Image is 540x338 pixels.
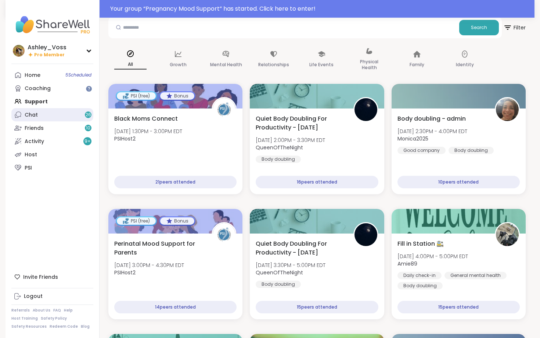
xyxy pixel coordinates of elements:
[11,161,93,174] a: PSI
[160,92,194,100] div: Bonus
[25,85,51,92] div: Coaching
[354,98,377,121] img: QueenOfTheNight
[256,239,345,257] span: Quiet Body Doubling For Productivity - [DATE]
[258,60,289,69] p: Relationships
[114,261,184,269] span: [DATE] 3:00PM - 4:30PM EDT
[256,301,378,313] div: 15 peers attended
[25,164,32,172] div: PSI
[11,12,93,38] img: ShareWell Nav Logo
[25,125,44,132] div: Friends
[64,308,73,313] a: Help
[397,260,417,267] b: Amie89
[11,148,93,161] a: Host
[503,19,526,36] span: Filter
[114,301,237,313] div: 14 peers attended
[397,147,446,154] div: Good company
[65,72,91,78] span: 5 Scheduled
[256,176,378,188] div: 16 peers attended
[86,112,91,118] span: 26
[354,223,377,246] img: QueenOfTheNight
[160,217,194,225] div: Bonus
[114,128,182,135] span: [DATE] 1:30PM - 3:00PM EDT
[397,253,468,260] span: [DATE] 4:00PM - 5:00PM EDT
[117,92,156,100] div: PSI (free)
[114,60,147,70] p: All
[53,308,61,313] a: FAQ
[397,272,442,279] div: Daily check-in
[11,135,93,148] a: Activity9+
[50,324,78,329] a: Redeem Code
[11,324,47,329] a: Safety Resources
[397,128,467,135] span: [DATE] 2:30PM - 4:00PM EDT
[114,239,204,257] span: Perinatal Mood Support for Parents
[353,57,385,72] p: Physical Health
[503,17,526,38] button: Filter
[13,45,25,57] img: Ashley_Voss
[397,282,443,289] div: Body doubling
[170,60,187,69] p: Growth
[117,217,156,225] div: PSI (free)
[41,316,67,321] a: Safety Policy
[459,20,499,35] button: Search
[410,60,424,69] p: Family
[213,223,235,246] img: PSIHost2
[34,52,65,58] span: Pro Member
[25,138,44,145] div: Activity
[28,43,66,51] div: Ashley_Voss
[496,98,519,121] img: Monica2025
[444,272,507,279] div: General mental health
[11,270,93,284] div: Invite Friends
[24,293,43,300] div: Logout
[33,308,50,313] a: About Us
[256,156,301,163] div: Body doubling
[84,138,91,145] span: 9 +
[114,114,178,123] span: Black Moms Connect
[471,24,487,31] span: Search
[397,239,444,248] span: Fill in Station 🚉
[25,151,37,159] div: Host
[11,308,30,313] a: Referrals
[309,60,334,69] p: Life Events
[397,114,466,123] span: Body doubling - admin
[256,114,345,132] span: Quiet Body Doubling For Productivity - [DATE]
[449,147,494,154] div: Body doubling
[256,261,325,269] span: [DATE] 3:30PM - 5:00PM EDT
[11,108,93,121] a: Chat26
[86,86,92,92] iframe: Spotlight
[11,316,38,321] a: Host Training
[11,68,93,82] a: Home5Scheduled
[256,136,325,144] span: [DATE] 2:00PM - 3:30PM EDT
[11,290,93,303] a: Logout
[114,176,237,188] div: 21 peers attended
[397,301,520,313] div: 15 peers attended
[86,125,90,131] span: 10
[496,223,519,246] img: Amie89
[256,144,303,151] b: QueenOfTheNight
[256,269,303,276] b: QueenOfTheNight
[213,98,235,121] img: PSIHost2
[25,111,38,119] div: Chat
[11,82,93,95] a: Coaching
[397,176,520,188] div: 10 peers attended
[256,281,301,288] div: Body doubling
[114,269,136,276] b: PSIHost2
[81,324,90,329] a: Blog
[397,135,428,142] b: Monica2025
[110,4,530,13] div: Your group “ Pregnancy Mood Support ” has started. Click here to enter!
[11,121,93,135] a: Friends10
[456,60,474,69] p: Identity
[25,72,40,79] div: Home
[114,135,136,142] b: PSIHost2
[210,60,242,69] p: Mental Health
